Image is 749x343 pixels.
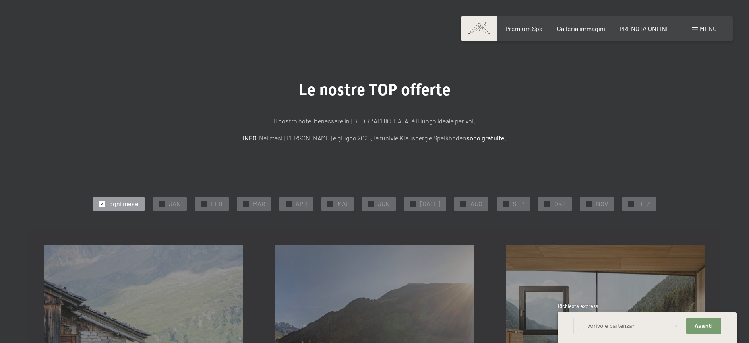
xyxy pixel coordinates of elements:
[462,201,465,207] span: ✓
[160,201,163,207] span: ✓
[244,201,248,207] span: ✓
[211,199,223,208] span: FEB
[412,201,415,207] span: ✓
[243,134,259,142] strong: INFO:
[337,199,348,208] span: MAI
[513,199,524,208] span: SEP
[420,199,440,208] span: [DATE]
[619,25,670,32] a: PRENOTA ONLINE
[588,201,591,207] span: ✓
[173,133,576,143] p: Nei mesi [PERSON_NAME] e giugno 2025, le funivie Klausberg e Speikboden .
[287,201,290,207] span: ✓
[557,25,605,32] a: Galleria immagini
[505,25,542,32] a: Premium Spa
[203,201,206,207] span: ✓
[466,134,505,142] strong: sono gratuite
[596,199,608,208] span: NOV
[700,25,717,32] span: Menu
[173,116,576,126] p: Il nostro hotel benessere in [GEOGRAPHIC_DATA] è il luogo ideale per voi.
[470,199,482,208] span: AUG
[369,201,372,207] span: ✓
[630,201,633,207] span: ✓
[101,201,104,207] span: ✓
[686,318,721,335] button: Avanti
[109,199,139,208] span: ogni mese
[329,201,332,207] span: ✓
[298,80,451,99] span: Le nostre TOP offerte
[558,303,598,309] span: Richiesta express
[169,199,181,208] span: JAN
[546,201,549,207] span: ✓
[695,322,713,330] span: Avanti
[253,199,265,208] span: MAR
[638,199,650,208] span: DEZ
[504,201,507,207] span: ✓
[554,199,566,208] span: OKT
[296,199,307,208] span: APR
[378,199,390,208] span: JUN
